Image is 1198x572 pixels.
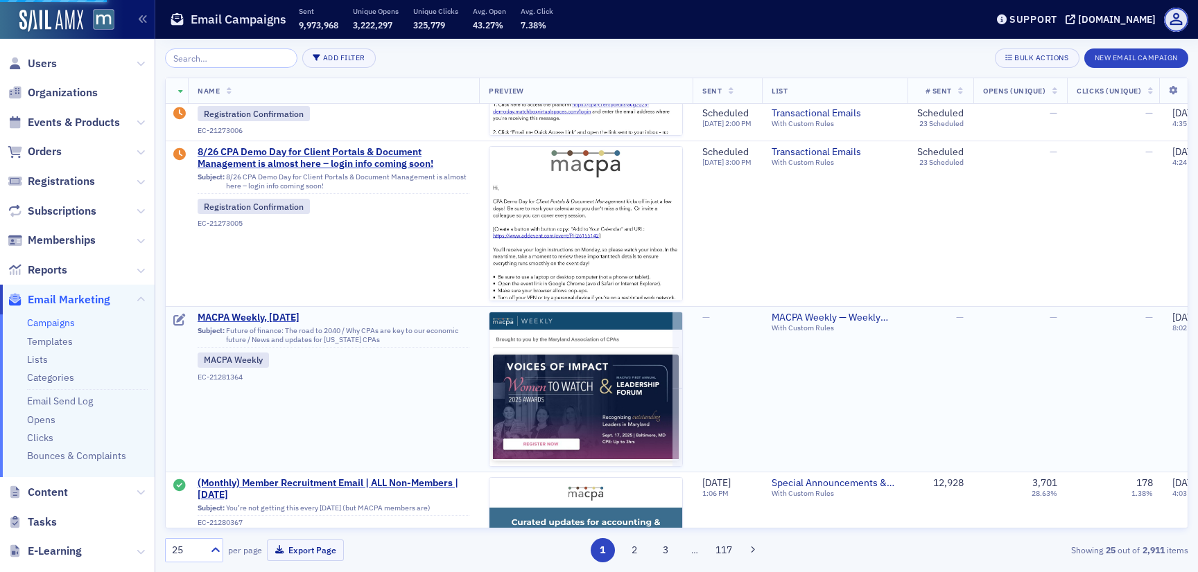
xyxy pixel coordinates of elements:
[173,314,186,328] div: Draft
[983,86,1045,96] span: Opens (Unique)
[685,544,704,556] span: …
[702,86,722,96] span: Sent
[198,199,310,214] div: Registration Confirmation
[1050,311,1057,323] span: —
[8,262,67,278] a: Reports
[198,503,225,512] span: Subject:
[702,119,725,129] span: [DATE]
[1032,489,1057,498] div: 28.63%
[1078,13,1156,26] div: [DOMAIN_NAME]
[413,6,458,16] p: Unique Clicks
[772,323,898,332] div: With Custom Rules
[919,158,964,167] div: 23 Scheduled
[1084,51,1188,63] a: New Email Campaign
[198,312,469,324] a: MACPA Weekly, [DATE]
[702,157,725,167] span: [DATE]
[172,543,202,557] div: 25
[28,515,57,530] span: Tasks
[198,326,225,344] span: Subject:
[1014,54,1068,62] div: Bulk Actions
[198,352,269,368] div: MACPA Weekly
[27,431,53,444] a: Clicks
[1050,145,1057,158] span: —
[772,107,898,120] a: Transactional Emails
[1084,48,1188,68] button: New Email Campaign
[702,488,729,498] time: 1:06 PM
[302,48,376,68] button: Add Filter
[8,115,120,130] a: Events & Products
[27,335,73,348] a: Templates
[857,544,1188,556] div: Showing out of items
[917,107,964,120] div: Scheduled
[712,538,736,562] button: 117
[173,148,186,162] div: Draft
[198,86,220,96] span: Name
[19,10,83,32] img: SailAMX
[198,172,469,194] div: 8/26 CPA Demo Day for Client Portals & Document Management is almost here – login info coming soon!
[473,6,506,16] p: Avg. Open
[8,85,98,100] a: Organizations
[8,292,110,307] a: Email Marketing
[702,146,752,159] div: Scheduled
[27,413,55,426] a: Opens
[28,174,95,189] span: Registrations
[1131,489,1153,498] div: 1.38%
[8,233,96,248] a: Memberships
[1145,145,1153,158] span: —
[622,538,646,562] button: 2
[521,6,553,16] p: Avg. Click
[1077,86,1141,96] span: Clicks (Unique)
[299,19,338,30] span: 9,973,968
[28,233,96,248] span: Memberships
[198,477,469,501] a: (Monthly) Member Recruitment Email | ALL Non-Members | [DATE]
[917,477,964,490] div: 12,928
[27,449,126,462] a: Bounces & Complaints
[772,477,898,490] a: Special Announcements & Special Event Invitations
[353,19,392,30] span: 3,222,297
[1140,544,1167,556] strong: 2,911
[702,107,752,120] div: Scheduled
[702,476,731,489] span: [DATE]
[198,127,469,136] div: EC-21273006
[165,48,297,68] input: Search…
[198,146,469,170] span: 8/26 CPA Demo Day for Client Portals & Document Management is almost here – login info coming soon!
[28,292,110,307] span: Email Marketing
[198,373,469,382] div: EC-21281364
[772,120,898,129] div: With Custom Rules
[198,518,469,527] div: EC-21280367
[1164,8,1188,32] span: Profile
[473,19,503,30] span: 43.27%
[956,311,964,323] span: —
[1050,107,1057,119] span: —
[1032,477,1057,490] div: 3,701
[28,262,67,278] span: Reports
[1136,477,1153,490] div: 178
[28,544,82,559] span: E-Learning
[267,539,344,561] button: Export Page
[198,106,310,121] div: Registration Confirmation
[27,371,74,384] a: Categories
[28,485,68,500] span: Content
[725,157,752,167] span: 3:00 PM
[772,146,898,159] a: Transactional Emails
[93,9,114,30] img: SailAMX
[8,515,57,530] a: Tasks
[191,11,286,28] h1: Email Campaigns
[926,86,952,96] span: # Sent
[173,107,186,121] div: Draft
[198,326,469,348] div: Future of finance: The road to 2040 / Why CPAs are key to our economic future / News and updates ...
[489,86,524,96] span: Preview
[772,312,898,324] a: MACPA Weekly — Weekly Newsletter (for members only)
[995,48,1079,68] button: Bulk Actions
[198,219,469,228] div: EC-21273005
[8,174,95,189] a: Registrations
[28,85,98,100] span: Organizations
[772,86,788,96] span: List
[917,146,964,159] div: Scheduled
[8,204,96,219] a: Subscriptions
